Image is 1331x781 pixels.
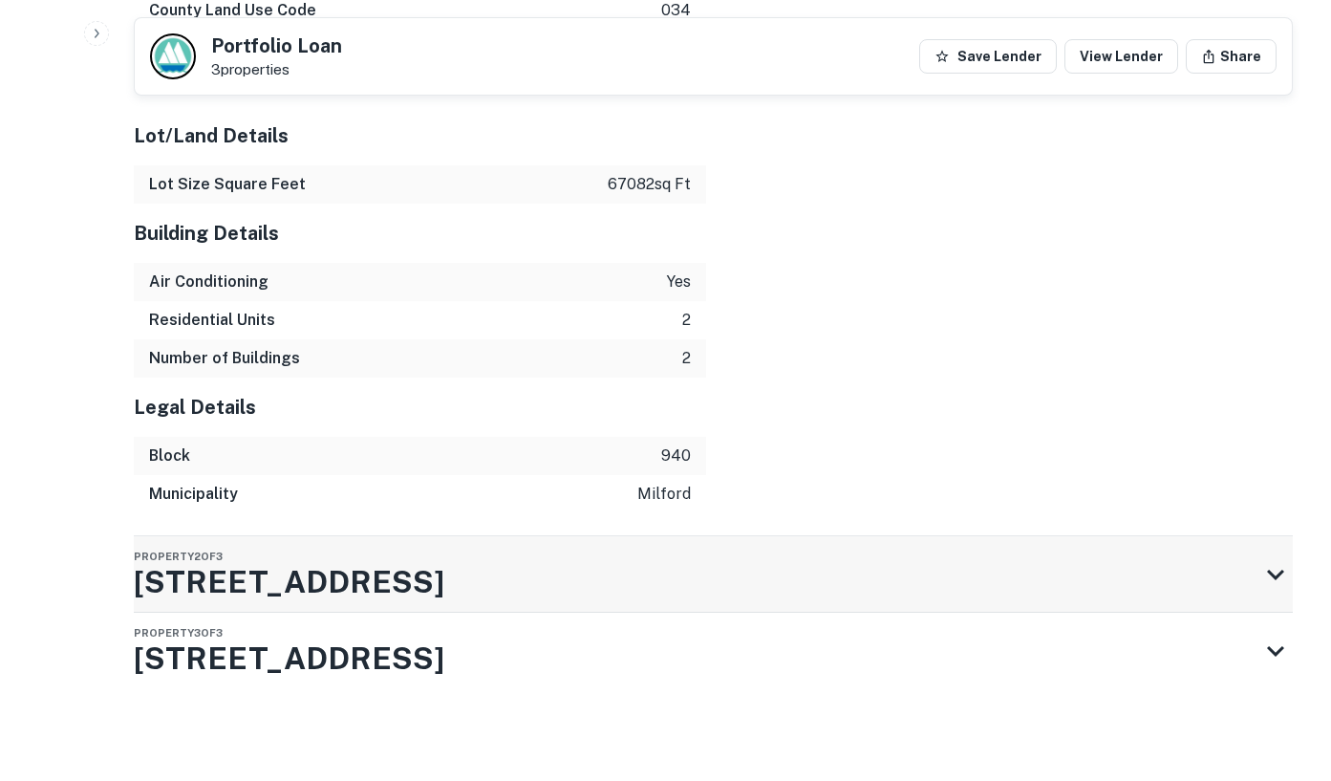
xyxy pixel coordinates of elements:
[149,271,268,293] h6: Air Conditioning
[149,173,306,196] h6: Lot Size Square Feet
[134,121,706,150] h5: Lot/Land Details
[919,39,1057,74] button: Save Lender
[134,636,444,682] h3: [STREET_ADDRESS]
[134,627,223,639] span: Property 3 of 3
[149,309,275,332] h6: Residential Units
[637,483,691,506] p: milford
[134,559,444,605] h3: [STREET_ADDRESS]
[661,445,691,467] p: 940
[1235,628,1331,720] iframe: Chat Widget
[134,393,706,422] h5: Legal Details
[1064,39,1178,74] a: View Lender
[211,61,342,78] p: 3 properties
[211,36,342,55] h5: Portfolio Loan
[134,536,1293,613] div: Property2of3[STREET_ADDRESS]
[149,483,238,506] h6: Municipality
[134,551,223,562] span: Property 2 of 3
[682,309,691,332] p: 2
[667,271,691,293] p: yes
[134,613,1293,689] div: Property3of3[STREET_ADDRESS]
[608,173,691,196] p: 67082 sq ft
[149,445,190,467] h6: Block
[1186,39,1277,74] button: Share
[149,347,300,370] h6: Number of Buildings
[682,347,691,370] p: 2
[134,219,706,248] h5: Building Details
